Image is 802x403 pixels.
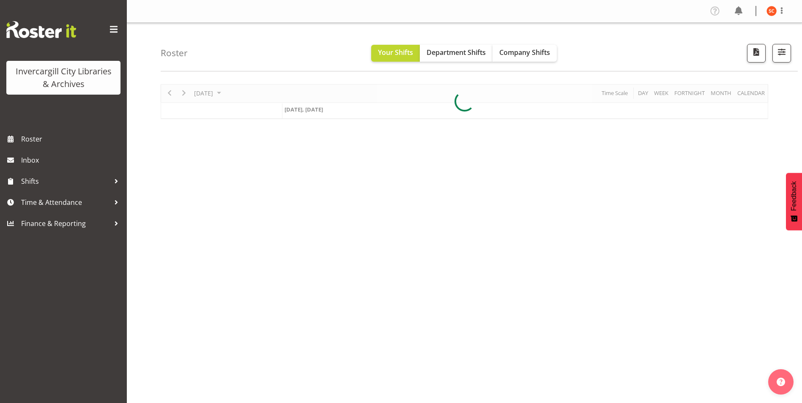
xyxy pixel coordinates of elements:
[371,45,420,62] button: Your Shifts
[21,175,110,188] span: Shifts
[747,44,766,63] button: Download a PDF of the roster for the current day
[21,154,123,166] span: Inbox
[21,133,123,145] span: Roster
[786,173,802,230] button: Feedback - Show survey
[427,48,486,57] span: Department Shifts
[15,65,112,90] div: Invercargill City Libraries & Archives
[420,45,493,62] button: Department Shifts
[777,378,785,386] img: help-xxl-2.png
[21,217,110,230] span: Finance & Reporting
[161,48,188,58] h4: Roster
[772,44,791,63] button: Filter Shifts
[499,48,550,57] span: Company Shifts
[21,196,110,209] span: Time & Attendance
[378,48,413,57] span: Your Shifts
[790,181,798,211] span: Feedback
[766,6,777,16] img: serena-casey11690.jpg
[6,21,76,38] img: Rosterit website logo
[493,45,557,62] button: Company Shifts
